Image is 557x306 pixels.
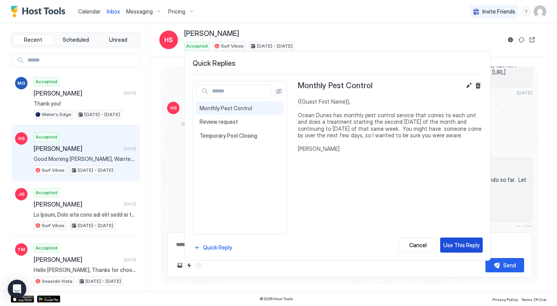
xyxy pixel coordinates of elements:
div: Open Intercom Messenger [8,280,26,298]
button: Use This Reply [440,238,483,253]
input: Input Field [209,85,271,98]
span: Monthly Pest Control [200,105,280,112]
button: Edit [464,81,473,90]
span: Monthly Pest Control [298,81,372,91]
span: Review request [200,118,280,125]
span: {{Guest First Name}}, Ocean Dunes has monthly pest control service that comes to each unit and do... [298,98,483,152]
div: Cancel [409,241,427,249]
div: Quick Reply [203,243,232,251]
div: Use This Reply [443,241,480,249]
button: Cancel [398,238,437,253]
button: Show all quick replies [274,87,284,96]
span: Temporary Pool Closing [200,132,280,139]
button: Quick Reply [193,242,233,253]
span: Quick Replies [193,59,483,68]
button: Delete [473,81,483,90]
